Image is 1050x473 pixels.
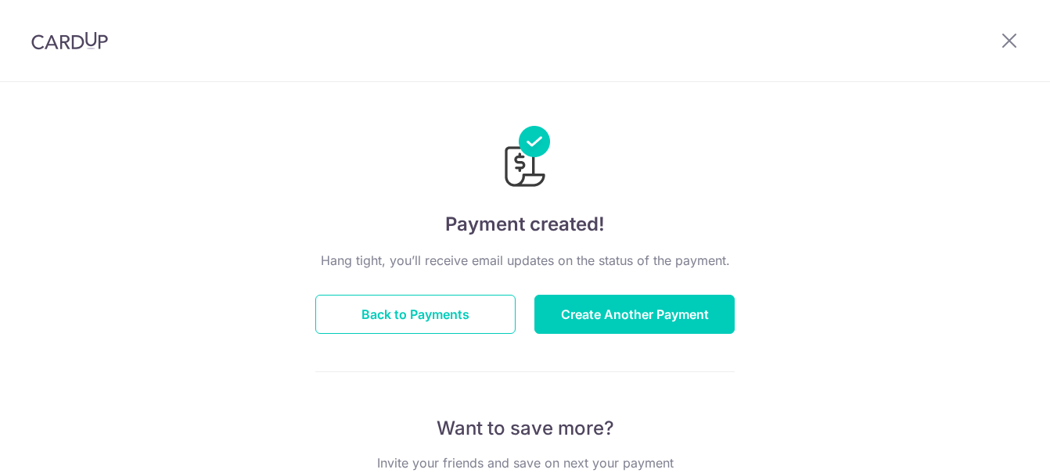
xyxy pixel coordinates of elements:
[500,126,550,192] img: Payments
[315,251,735,270] p: Hang tight, you’ll receive email updates on the status of the payment.
[315,295,516,334] button: Back to Payments
[315,210,735,238] h4: Payment created!
[315,453,735,472] p: Invite your friends and save on next your payment
[31,31,108,50] img: CardUp
[315,416,735,441] p: Want to save more?
[534,295,735,334] button: Create Another Payment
